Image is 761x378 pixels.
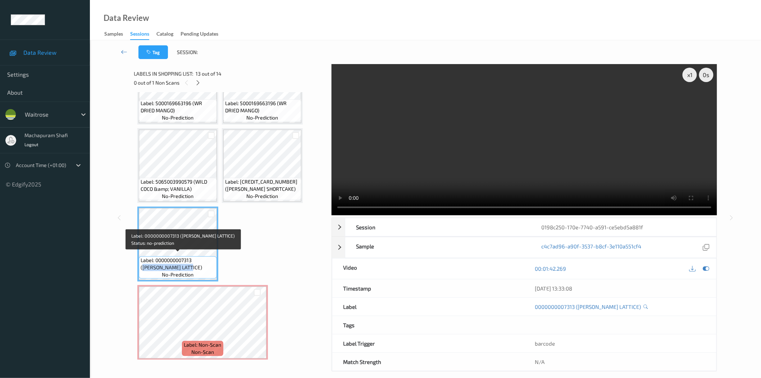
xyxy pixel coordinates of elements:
a: Sessions [130,29,156,40]
div: Timestamp [332,279,524,297]
div: barcode [524,334,716,352]
div: Catalog [156,30,173,39]
div: Sample [345,237,531,258]
span: no-prediction [162,271,194,278]
div: 0 s [699,68,714,82]
div: Tags [332,316,524,334]
span: Labels in shopping list: [134,70,193,77]
span: Session: [177,49,198,56]
div: Samples [104,30,123,39]
span: no-prediction [162,193,194,200]
a: 00:01:42.269 [535,265,566,272]
span: Label: 0000000007313 ([PERSON_NAME] LATTICE) [141,257,215,271]
div: Sessions [130,30,149,40]
div: Session0198c250-170e-7740-a591-ce5ebd5a881f [332,218,717,237]
span: no-prediction [247,114,278,121]
div: Session [345,218,531,236]
a: Pending Updates [181,29,225,39]
div: Video [332,258,524,279]
div: Samplec4c7ad96-a90f-3537-b8cf-3e110a551cf4 [332,237,717,258]
span: 13 out of 14 [196,70,222,77]
div: Label [332,298,524,316]
div: 0198c250-170e-7740-a591-ce5ebd5a881f [531,218,716,236]
span: Label: Non-Scan [184,341,222,348]
div: Label Trigger [332,334,524,352]
span: non-scan [191,348,214,356]
span: no-prediction [162,114,194,121]
span: Label: [CREDIT_CARD_NUMBER] ([PERSON_NAME] SHORTCAKE) [225,178,300,193]
div: Match Strength [332,353,524,371]
div: Data Review [104,14,149,22]
span: Label: 5000169663196 (WR DRIED MANGO) [141,100,215,114]
a: 0000000007313 ([PERSON_NAME] LATTICE) [535,303,641,310]
a: Samples [104,29,130,39]
span: Label: 5000169663196 (WR DRIED MANGO) [225,100,300,114]
div: x 1 [683,68,697,82]
span: no-prediction [247,193,278,200]
div: N/A [524,353,716,371]
a: Catalog [156,29,181,39]
button: Tag [138,45,168,59]
div: Pending Updates [181,30,218,39]
a: c4c7ad96-a90f-3537-b8cf-3e110a551cf4 [542,243,642,252]
span: Label: 5065003990579 (WILD COCO &amp; VANILLA) [141,178,215,193]
div: [DATE] 13:33:08 [535,285,706,292]
div: 0 out of 1 Non Scans [134,78,327,87]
